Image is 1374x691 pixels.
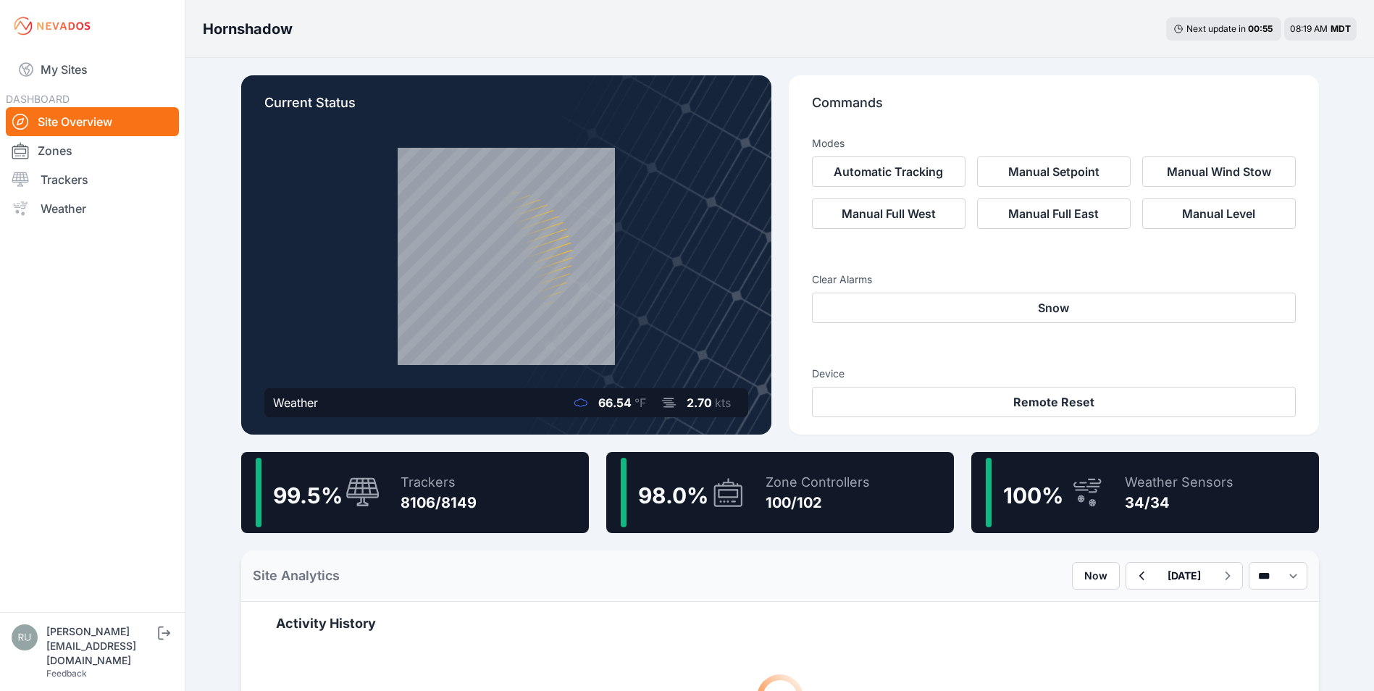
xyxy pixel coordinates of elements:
[977,198,1131,229] button: Manual Full East
[12,14,93,38] img: Nevados
[971,452,1319,533] a: 100%Weather Sensors34/34
[1331,23,1351,34] span: MDT
[264,93,748,125] p: Current Status
[12,624,38,650] img: russell@nevados.solar
[638,482,708,508] span: 98.0 %
[1125,472,1233,493] div: Weather Sensors
[273,482,343,508] span: 99.5 %
[6,107,179,136] a: Site Overview
[606,452,954,533] a: 98.0%Zone Controllers100/102
[401,472,477,493] div: Trackers
[46,668,87,679] a: Feedback
[276,613,1284,634] h2: Activity History
[1072,562,1120,590] button: Now
[766,493,870,513] div: 100/102
[1142,198,1296,229] button: Manual Level
[401,493,477,513] div: 8106/8149
[46,624,155,668] div: [PERSON_NAME][EMAIL_ADDRESS][DOMAIN_NAME]
[766,472,870,493] div: Zone Controllers
[241,452,589,533] a: 99.5%Trackers8106/8149
[6,165,179,194] a: Trackers
[812,293,1296,323] button: Snow
[687,395,712,410] span: 2.70
[203,19,293,39] h3: Hornshadow
[812,272,1296,287] h3: Clear Alarms
[6,52,179,87] a: My Sites
[1156,563,1212,589] button: [DATE]
[812,156,965,187] button: Automatic Tracking
[1003,482,1063,508] span: 100 %
[1142,156,1296,187] button: Manual Wind Stow
[812,198,965,229] button: Manual Full West
[977,156,1131,187] button: Manual Setpoint
[812,367,1296,381] h3: Device
[203,10,293,48] nav: Breadcrumb
[6,194,179,223] a: Weather
[812,387,1296,417] button: Remote Reset
[812,93,1296,125] p: Commands
[812,136,845,151] h3: Modes
[273,394,318,411] div: Weather
[6,93,70,105] span: DASHBOARD
[634,395,646,410] span: °F
[253,566,340,586] h2: Site Analytics
[598,395,632,410] span: 66.54
[715,395,731,410] span: kts
[1248,23,1274,35] div: 00 : 55
[1186,23,1246,34] span: Next update in
[1290,23,1328,34] span: 08:19 AM
[6,136,179,165] a: Zones
[1125,493,1233,513] div: 34/34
